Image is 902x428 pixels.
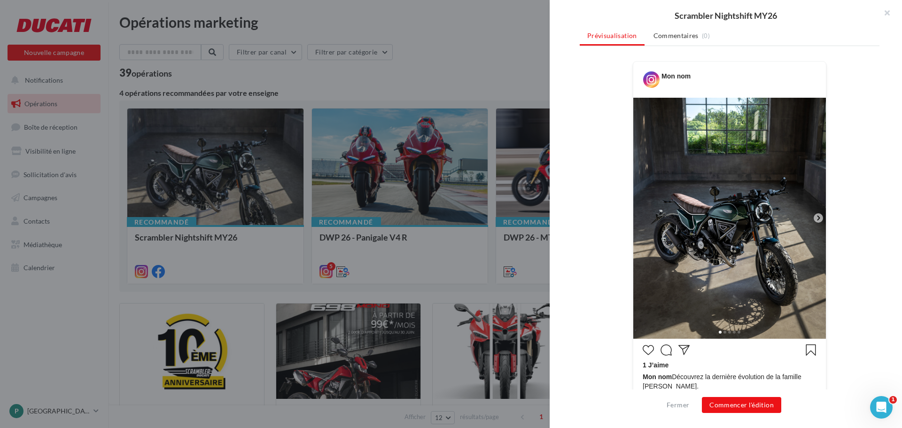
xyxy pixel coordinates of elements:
svg: Partager la publication [678,344,690,356]
span: Commentaires [653,31,699,40]
svg: Commenter [661,344,672,356]
span: Mon nom [643,373,672,381]
svg: J’aime [643,344,654,356]
span: 1 [889,396,897,404]
button: Fermer [663,399,693,411]
span: (0) [702,32,710,39]
button: Commencer l'édition [702,397,781,413]
svg: Enregistrer [805,344,816,356]
div: Scrambler Nightshift MY26 [565,11,887,20]
div: 1 J’aime [643,360,816,372]
div: Mon nom [661,71,691,81]
iframe: Intercom live chat [870,396,893,419]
